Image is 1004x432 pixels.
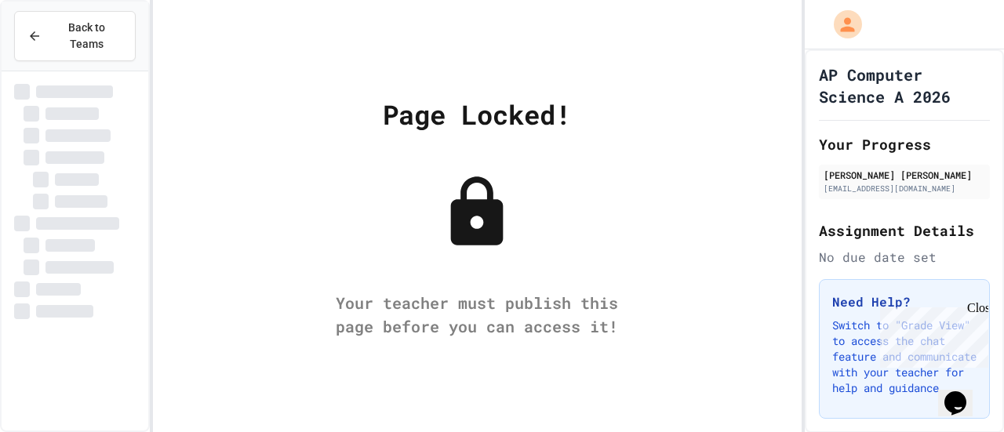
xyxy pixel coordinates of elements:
[824,183,985,194] div: [EMAIL_ADDRESS][DOMAIN_NAME]
[819,248,990,267] div: No due date set
[14,11,136,61] button: Back to Teams
[51,20,122,53] span: Back to Teams
[819,220,990,241] h2: Assignment Details
[819,64,990,107] h1: AP Computer Science A 2026
[938,369,988,416] iframe: chat widget
[874,301,988,368] iframe: chat widget
[383,94,571,134] div: Page Locked!
[819,133,990,155] h2: Your Progress
[817,6,866,42] div: My Account
[832,292,977,311] h3: Need Help?
[320,291,634,338] div: Your teacher must publish this page before you can access it!
[824,168,985,182] div: [PERSON_NAME] [PERSON_NAME]
[832,318,977,396] p: Switch to "Grade View" to access the chat feature and communicate with your teacher for help and ...
[6,6,108,100] div: Chat with us now!Close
